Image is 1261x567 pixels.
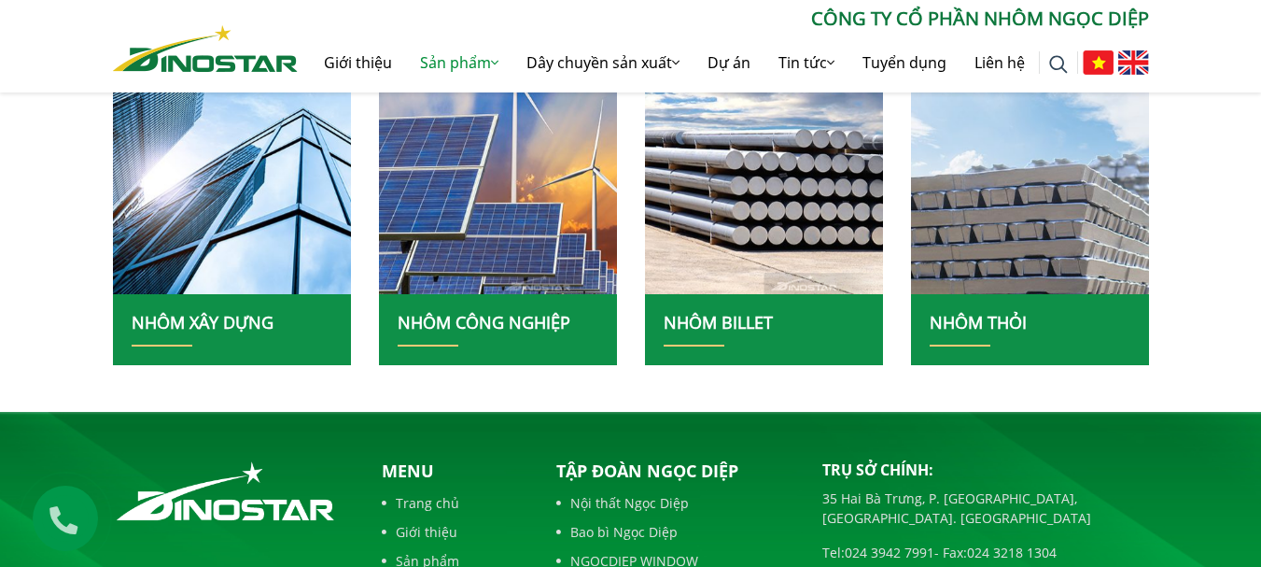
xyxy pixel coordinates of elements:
a: Nội thất Ngọc Diệp [556,493,794,513]
a: Dây chuyền sản xuất [512,33,694,92]
p: Trụ sở chính: [822,459,1149,481]
p: 35 Hai Bà Trưng, P. [GEOGRAPHIC_DATA], [GEOGRAPHIC_DATA]. [GEOGRAPHIC_DATA] [822,489,1149,528]
a: Trang chủ [382,493,525,513]
p: Menu [382,459,525,484]
img: Tiếng Việt [1083,50,1114,75]
a: Giới thiệu [310,33,406,92]
a: nhom xay dung [911,3,1149,294]
a: NHÔM BILLET [664,311,773,333]
a: Dự án [694,33,764,92]
a: Tin tức [764,33,848,92]
img: nhom xay dung [112,3,350,294]
a: Tuyển dụng [848,33,960,92]
img: nhom xay dung [644,3,882,294]
img: Nhôm Dinostar [113,25,298,72]
p: Tập đoàn Ngọc Diệp [556,459,794,484]
img: search [1049,55,1068,74]
a: Bao bì Ngọc Diệp [556,522,794,542]
a: nhom xay dung [113,3,351,294]
img: nhom xay dung [910,3,1148,294]
a: Liên hệ [960,33,1039,92]
a: Sản phẩm [406,33,512,92]
p: Tel: - Fax: [822,543,1149,562]
a: 024 3218 1304 [967,544,1057,561]
a: nhom xay dung [645,3,883,294]
a: 024 3942 7991 [845,544,934,561]
a: nhom xay dung [379,3,617,294]
a: Nhôm xây dựng [132,311,273,333]
img: logo_footer [113,459,338,524]
img: English [1118,50,1149,75]
img: nhom xay dung [378,3,616,294]
p: CÔNG TY CỔ PHẦN NHÔM NGỌC DIỆP [298,5,1149,33]
a: NHÔM CÔNG NGHIỆP [398,311,570,333]
a: Nhôm thỏi [930,311,1027,333]
a: Giới thiệu [382,522,525,542]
